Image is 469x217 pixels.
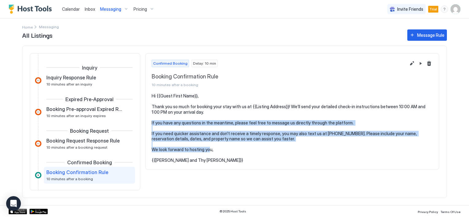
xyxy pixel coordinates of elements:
a: App Store [9,209,27,214]
span: All Listings [22,30,401,40]
div: Breadcrumb [22,24,33,30]
button: Pause Message Rule [417,60,424,67]
span: 10 minutes after a booking [46,177,93,181]
a: Calendar [62,6,80,12]
span: Booking Pre-approval Expired Rule [46,106,123,112]
a: Google Play Store [29,209,48,214]
span: Delay: 10 min [193,61,216,66]
span: 10 minutes after a booking [152,82,406,87]
a: Terms Of Use [440,208,460,215]
span: Booking Request [70,128,109,134]
a: Host Tools Logo [9,5,55,14]
span: Inquiry [82,65,97,71]
span: 10 minutes after an inquiry [46,82,92,86]
span: Confirmed Booking [153,61,188,66]
span: Booking Confirmation Rule [152,73,406,80]
span: Privacy Policy [418,210,438,214]
a: Privacy Policy [418,208,438,215]
span: 10 minutes after a booking request [46,145,107,150]
div: Message Rule [417,32,444,38]
span: Breadcrumb [39,25,59,29]
span: Inquiry Response Rule [46,74,96,81]
div: menu [441,6,448,13]
button: Message Rule [407,29,447,41]
pre: Hi {{Guest First Name}}, Thank you so much for booking your stay with us at {{Listing Address}}! ... [152,93,433,163]
span: 10 minutes after an inquiry expires [46,113,106,118]
span: Expired Pre-Approval [65,96,114,102]
a: Home [22,24,33,30]
span: Trial [429,6,437,12]
span: Home [22,25,33,29]
span: Messaging [100,6,121,12]
span: Booking Request Response Rule [46,138,120,144]
span: Invite Friends [397,6,423,12]
a: Inbox [85,6,95,12]
span: © 2025 Host Tools [219,209,246,213]
button: Delete message rule [425,60,433,67]
div: Open Intercom Messenger [6,196,21,211]
span: Confirmed Booking [67,159,112,166]
span: Terms Of Use [440,210,460,214]
span: Booking Confirmation Rule [46,169,108,175]
div: User profile [451,4,460,14]
span: Pricing [134,6,147,12]
button: Edit message rule [408,60,416,67]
